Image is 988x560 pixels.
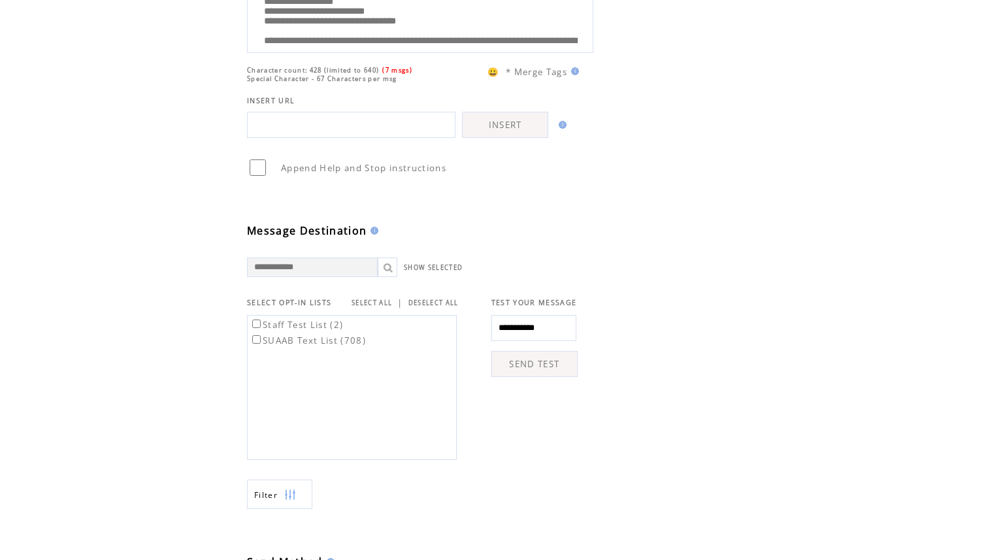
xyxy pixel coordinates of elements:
[254,489,278,501] span: Show filters
[250,319,343,331] label: Staff Test List (2)
[247,96,295,105] span: INSERT URL
[404,263,463,272] a: SHOW SELECTED
[284,480,296,510] img: filters.png
[250,335,366,346] label: SUAAB Text List (708)
[408,299,459,307] a: DESELECT ALL
[247,223,367,238] span: Message Destination
[247,74,397,83] span: Special Character - 67 Characters per msg
[367,227,378,235] img: help.gif
[382,66,412,74] span: (7 msgs)
[487,66,499,78] span: 😀
[462,112,548,138] a: INSERT
[247,298,331,307] span: SELECT OPT-IN LISTS
[247,480,312,509] a: Filter
[491,298,577,307] span: TEST YOUR MESSAGE
[397,297,403,308] span: |
[252,320,261,328] input: Staff Test List (2)
[567,67,579,75] img: help.gif
[247,66,379,74] span: Character count: 428 (limited to 640)
[506,66,567,78] span: * Merge Tags
[252,335,261,344] input: SUAAB Text List (708)
[281,162,446,174] span: Append Help and Stop instructions
[491,351,578,377] a: SEND TEST
[352,299,392,307] a: SELECT ALL
[555,121,567,129] img: help.gif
